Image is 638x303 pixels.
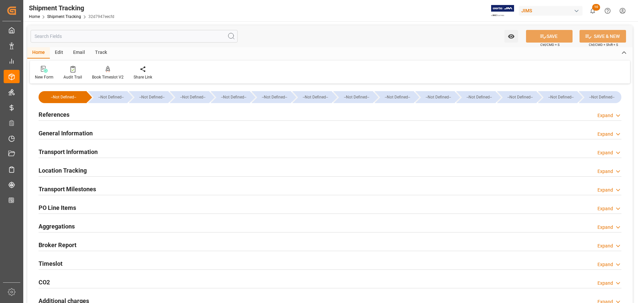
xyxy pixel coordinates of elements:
div: --Not Defined-- [463,91,495,103]
div: Expand [597,242,613,249]
div: --Not Defined-- [538,91,577,103]
h2: Timeslot [39,259,62,268]
div: --Not Defined-- [579,91,621,103]
span: Ctrl/CMD + Shift + S [589,42,618,47]
h2: Aggregations [39,222,75,231]
h2: Transport Information [39,147,98,156]
div: --Not Defined-- [545,91,577,103]
div: --Not Defined-- [45,91,82,103]
h2: Broker Report [39,240,76,249]
div: Home [27,47,50,59]
div: --Not Defined-- [258,91,291,103]
input: Search Fields [31,30,238,43]
div: Expand [597,280,613,287]
div: Expand [597,168,613,175]
div: --Not Defined-- [129,91,168,103]
a: Shipment Tracking [47,14,81,19]
div: New Form [35,74,53,80]
button: Help Center [600,3,615,18]
div: Share Link [134,74,152,80]
div: --Not Defined-- [292,91,332,103]
h2: General Information [39,129,93,138]
h2: CO2 [39,278,50,287]
div: Edit [50,47,68,59]
div: Expand [597,187,613,194]
div: --Not Defined-- [211,91,250,103]
button: open menu [504,30,518,43]
div: Audit Trail [63,74,82,80]
img: Exertis%20JAM%20-%20Email%20Logo.jpg_1722504956.jpg [491,5,514,17]
a: Home [29,14,40,19]
div: --Not Defined-- [95,91,127,103]
div: Book Timeslot V2 [92,74,124,80]
button: JIMS [519,4,585,17]
div: --Not Defined-- [456,91,495,103]
div: Expand [597,112,613,119]
div: Shipment Tracking [29,3,114,13]
h2: Location Tracking [39,166,87,175]
div: --Not Defined-- [374,91,414,103]
div: Expand [597,261,613,268]
button: show 10 new notifications [585,3,600,18]
div: JIMS [519,6,583,16]
div: --Not Defined-- [299,91,332,103]
div: --Not Defined-- [88,91,127,103]
h2: PO Line Items [39,203,76,212]
div: --Not Defined-- [333,91,372,103]
button: SAVE [526,30,573,43]
div: --Not Defined-- [176,91,209,103]
div: --Not Defined-- [340,91,372,103]
div: Expand [597,131,613,138]
span: Ctrl/CMD + S [540,42,560,47]
h2: References [39,110,69,119]
div: --Not Defined-- [381,91,414,103]
div: Expand [597,205,613,212]
div: Expand [597,224,613,231]
div: Expand [597,149,613,156]
div: --Not Defined-- [136,91,168,103]
div: --Not Defined-- [504,91,536,103]
div: Email [68,47,90,59]
div: --Not Defined-- [497,91,536,103]
h2: Transport Milestones [39,185,96,194]
button: SAVE & NEW [580,30,626,43]
div: --Not Defined-- [252,91,291,103]
div: --Not Defined-- [415,91,455,103]
div: --Not Defined-- [39,91,86,103]
div: --Not Defined-- [217,91,250,103]
span: 10 [592,4,600,11]
div: --Not Defined-- [585,91,618,103]
div: --Not Defined-- [170,91,209,103]
div: Track [90,47,112,59]
div: --Not Defined-- [422,91,455,103]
